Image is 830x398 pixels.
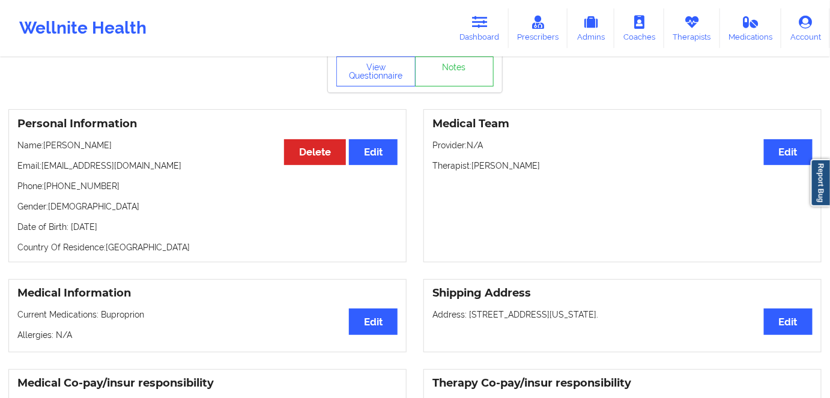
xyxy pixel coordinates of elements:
button: Edit [764,139,813,165]
h3: Medical Co-pay/insur responsibility [17,376,398,390]
p: Address: [STREET_ADDRESS][US_STATE]. [432,309,813,321]
button: Edit [764,309,813,334]
button: Edit [349,309,398,334]
a: Therapists [664,8,720,48]
h3: Medical Team [432,117,813,131]
h3: Therapy Co-pay/insur responsibility [432,376,813,390]
p: Date of Birth: [DATE] [17,221,398,233]
p: Therapist: [PERSON_NAME] [432,160,813,172]
p: Allergies: N/A [17,329,398,341]
p: Name: [PERSON_NAME] [17,139,398,151]
a: Dashboard [451,8,509,48]
h3: Shipping Address [432,286,813,300]
p: Phone: [PHONE_NUMBER] [17,180,398,192]
p: Email: [EMAIL_ADDRESS][DOMAIN_NAME] [17,160,398,172]
h3: Medical Information [17,286,398,300]
a: Account [781,8,830,48]
a: Notes [415,56,494,86]
a: Report Bug [811,159,830,207]
a: Medications [720,8,782,48]
button: Edit [349,139,398,165]
p: Current Medications: Buproprion [17,309,398,321]
a: Coaches [614,8,664,48]
a: Admins [568,8,614,48]
button: View Questionnaire [336,56,416,86]
h3: Personal Information [17,117,398,131]
a: Prescribers [509,8,568,48]
p: Provider: N/A [432,139,813,151]
p: Gender: [DEMOGRAPHIC_DATA] [17,201,398,213]
p: Country Of Residence: [GEOGRAPHIC_DATA] [17,241,398,253]
button: Delete [284,139,346,165]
